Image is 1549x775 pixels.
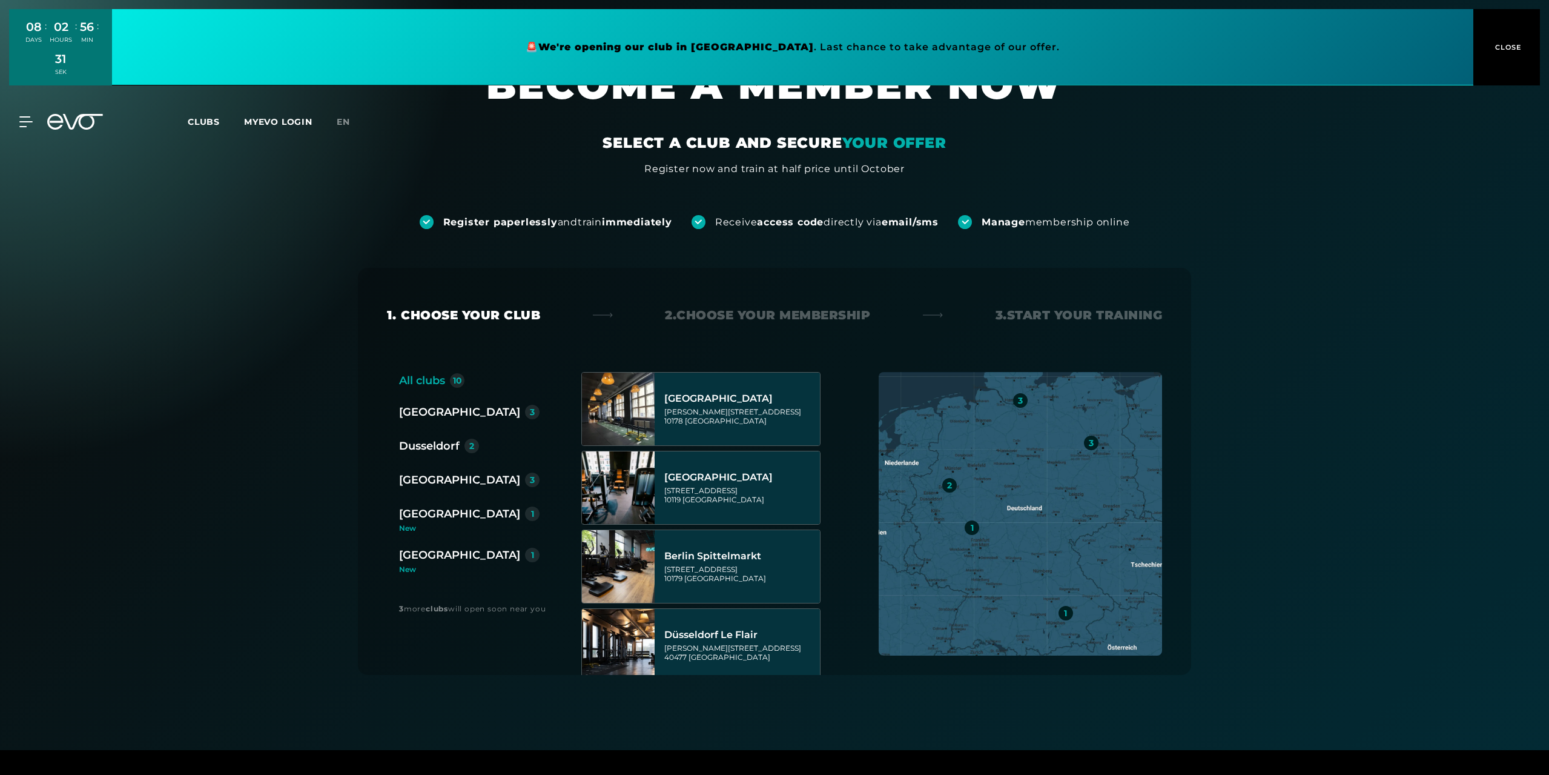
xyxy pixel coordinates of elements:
[971,522,974,533] font: 1
[337,116,350,127] font: en
[1473,9,1540,85] button: CLOSE
[55,68,67,75] font: SEK
[879,372,1162,656] img: map
[715,216,758,228] font: Receive
[685,416,767,425] font: [GEOGRAPHIC_DATA]
[558,216,578,228] font: and
[404,604,426,613] font: more
[399,507,520,521] font: [GEOGRAPHIC_DATA]
[1064,608,1067,619] font: 1
[664,393,773,404] font: [GEOGRAPHIC_DATA]
[188,116,244,127] a: Clubs
[26,19,42,34] font: 08
[665,308,676,322] font: 2.
[337,115,365,129] a: en
[1025,216,1130,228] font: membership online
[80,19,94,34] font: 56
[399,405,520,419] font: [GEOGRAPHIC_DATA]
[644,163,905,175] font: Register now and train at half price until October
[530,407,535,417] font: 3
[602,216,672,228] font: immediately
[399,524,416,533] font: New
[582,451,655,524] img: Berlin Rosenthaler Platz
[664,486,738,495] font: [STREET_ADDRESS]
[469,441,474,451] font: 2
[676,308,870,322] font: Choose your membership
[882,216,939,228] font: email/sms
[399,565,416,574] font: New
[947,480,952,491] font: 2
[1089,437,1094,448] font: 3
[55,52,66,66] font: 31
[387,308,396,322] font: 1.
[531,550,534,560] font: 1
[757,216,824,228] font: access code
[75,20,77,32] font: :
[689,653,770,662] font: [GEOGRAPHIC_DATA]
[664,629,758,640] font: Düsseldorf Le Flair
[399,604,404,613] font: 3
[824,216,882,228] font: directly via
[530,474,535,485] font: 3
[453,375,462,386] font: 10
[81,36,93,43] font: MIN
[982,216,1025,228] font: Manage
[443,216,558,228] font: Register paperlessly
[664,565,738,574] font: [STREET_ADDRESS]
[54,19,68,34] font: 02
[582,609,655,682] img: Düsseldorf Le Flair
[399,548,520,562] font: [GEOGRAPHIC_DATA]
[664,407,801,416] font: [PERSON_NAME][STREET_ADDRESS]
[399,374,445,387] font: All clubs
[582,530,655,603] img: Berlin Spittelmarkt
[664,653,687,662] font: 40477
[684,574,766,583] font: [GEOGRAPHIC_DATA]
[399,439,460,453] font: Dusseldorf
[1018,395,1023,406] font: 3
[578,216,602,228] font: train
[97,20,99,32] font: :
[682,495,764,504] font: [GEOGRAPHIC_DATA]
[244,116,312,127] a: MYEVO LOGIN
[448,604,546,613] font: will open soon near you
[664,471,773,483] font: [GEOGRAPHIC_DATA]
[996,308,1007,322] font: 3.
[664,495,681,504] font: 10119
[664,550,761,562] font: Berlin Spittelmarkt
[531,508,534,519] font: 1
[188,116,220,127] font: Clubs
[664,644,801,653] font: [PERSON_NAME][STREET_ADDRESS]
[664,574,682,583] font: 10179
[50,36,72,43] font: HOURS
[1007,308,1163,322] font: Start your training
[426,604,448,613] font: clubs
[401,308,540,322] font: Choose your club
[664,416,683,425] font: 10178
[399,473,520,487] font: [GEOGRAPHIC_DATA]
[582,373,655,445] img: Berlin Alexanderplatz
[25,36,42,43] font: DAYS
[45,20,47,32] font: :
[1495,43,1522,52] font: CLOSE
